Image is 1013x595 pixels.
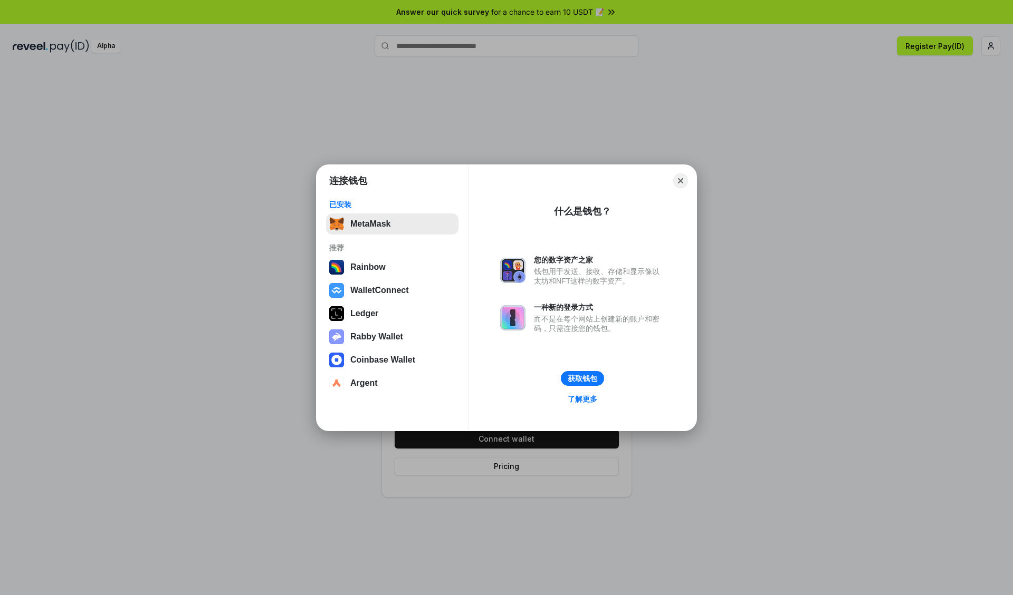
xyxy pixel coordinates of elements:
[329,243,455,252] div: 推荐
[329,217,344,231] img: svg+xml,%3Csvg%20fill%3D%22none%22%20height%3D%2233%22%20viewBox%3D%220%200%2035%2033%22%20width%...
[500,305,525,330] img: svg+xml,%3Csvg%20xmlns%3D%22http%3A%2F%2Fwww.w3.org%2F2000%2Fsvg%22%20fill%3D%22none%22%20viewBox...
[500,258,525,283] img: svg+xml,%3Csvg%20xmlns%3D%22http%3A%2F%2Fwww.w3.org%2F2000%2Fsvg%22%20fill%3D%22none%22%20viewBox...
[350,286,409,295] div: WalletConnect
[350,309,378,318] div: Ledger
[326,373,458,394] button: Argent
[350,355,415,365] div: Coinbase Wallet
[326,213,458,235] button: MetaMask
[350,378,378,388] div: Argent
[568,394,597,404] div: 了解更多
[329,283,344,298] img: svg+xml,%3Csvg%20width%3D%2228%22%20height%3D%2228%22%20viewBox%3D%220%200%2028%2028%22%20fill%3D...
[329,260,344,275] img: svg+xml,%3Csvg%20width%3D%22120%22%20height%3D%22120%22%20viewBox%3D%220%200%20120%20120%22%20fil...
[329,329,344,344] img: svg+xml,%3Csvg%20xmlns%3D%22http%3A%2F%2Fwww.w3.org%2F2000%2Fsvg%22%20fill%3D%22none%22%20viewBox...
[329,174,367,187] h1: 连接钱包
[329,353,344,367] img: svg+xml,%3Csvg%20width%3D%2228%22%20height%3D%2228%22%20viewBox%3D%220%200%2028%2028%22%20fill%3D...
[326,280,458,301] button: WalletConnect
[326,349,458,370] button: Coinbase Wallet
[554,205,611,218] div: 什么是钱包？
[534,267,665,286] div: 钱包用于发送、接收、存储和显示像以太坊和NFT这样的数字资产。
[329,306,344,321] img: svg+xml,%3Csvg%20xmlns%3D%22http%3A%2F%2Fwww.w3.org%2F2000%2Fsvg%22%20width%3D%2228%22%20height%3...
[350,332,403,342] div: Rabby Wallet
[329,200,455,209] div: 已安装
[350,262,386,272] div: Rainbow
[561,371,604,386] button: 获取钱包
[568,374,597,383] div: 获取钱包
[534,255,665,265] div: 您的数字资产之家
[561,392,604,406] a: 了解更多
[326,257,458,278] button: Rainbow
[534,303,665,312] div: 一种新的登录方式
[326,303,458,324] button: Ledger
[329,376,344,391] img: svg+xml,%3Csvg%20width%3D%2228%22%20height%3D%2228%22%20viewBox%3D%220%200%2028%2028%22%20fill%3D...
[534,314,665,333] div: 而不是在每个网站上创建新的账户和密码，只需连接您的钱包。
[673,173,688,188] button: Close
[350,219,390,229] div: MetaMask
[326,326,458,347] button: Rabby Wallet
